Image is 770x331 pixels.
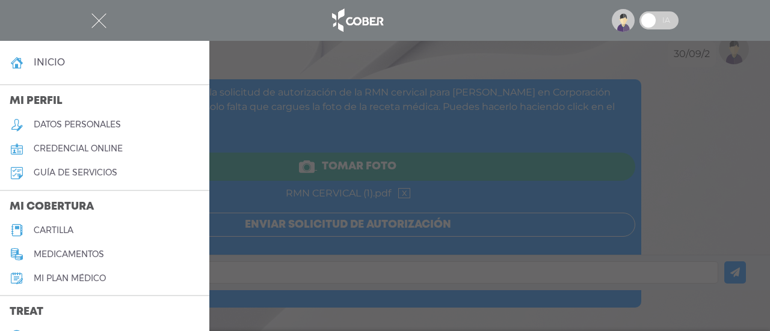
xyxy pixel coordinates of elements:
[612,9,635,32] img: profile-placeholder.svg
[34,168,117,178] h5: guía de servicios
[34,225,73,235] h5: cartilla
[34,56,65,68] h4: inicio
[325,6,389,35] img: logo_cober_home-white.png
[34,249,104,260] h5: medicamentos
[34,120,121,130] h5: datos personales
[34,273,106,284] h5: Mi plan médico
[91,13,106,28] img: Cober_menu-close-white.svg
[34,144,123,154] h5: credencial online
